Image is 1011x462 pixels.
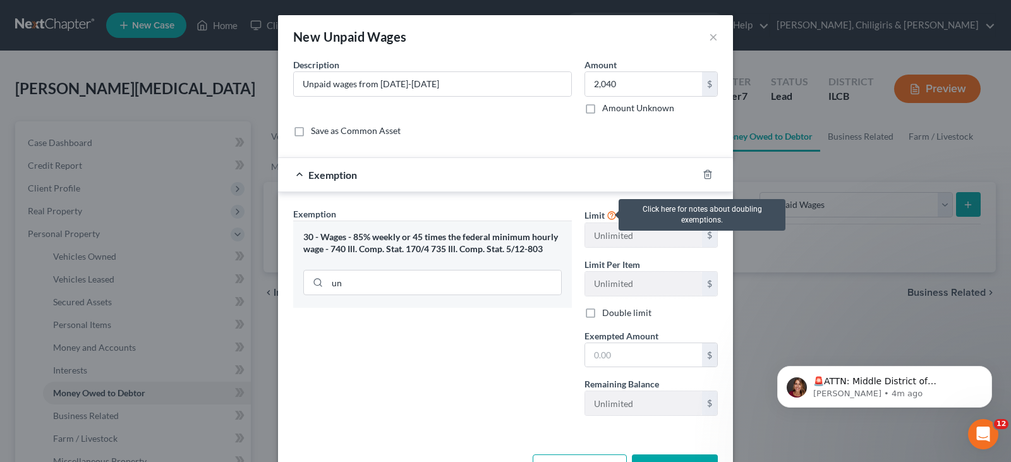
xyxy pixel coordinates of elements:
[619,199,785,231] div: Click here for notes about doubling exemptions.
[702,72,717,96] div: $
[311,125,401,137] label: Save as Common Asset
[293,28,406,46] div: New Unpaid Wages
[709,29,718,44] button: ×
[584,58,617,71] label: Amount
[702,343,717,367] div: $
[584,258,640,271] label: Limit Per Item
[308,169,357,181] span: Exemption
[584,210,605,221] span: Limit
[293,59,339,70] span: Description
[758,339,1011,428] iframe: Intercom notifications message
[702,223,717,247] div: $
[702,391,717,415] div: $
[584,377,659,391] label: Remaining Balance
[293,209,336,219] span: Exemption
[585,223,702,247] input: --
[994,419,1008,429] span: 12
[702,272,717,296] div: $
[585,272,702,296] input: --
[294,72,571,96] input: Describe...
[602,307,651,319] label: Double limit
[585,72,702,96] input: 0.00
[602,102,674,114] label: Amount Unknown
[968,419,998,449] iframe: Intercom live chat
[585,391,702,415] input: --
[585,343,702,367] input: 0.00
[584,331,658,341] span: Exempted Amount
[303,231,562,255] div: 30 - Wages - 85% weekly or 45 times the federal minimum hourly wage - 740 Ill. Comp. Stat. 170/4 ...
[327,271,561,295] input: Search exemption rules...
